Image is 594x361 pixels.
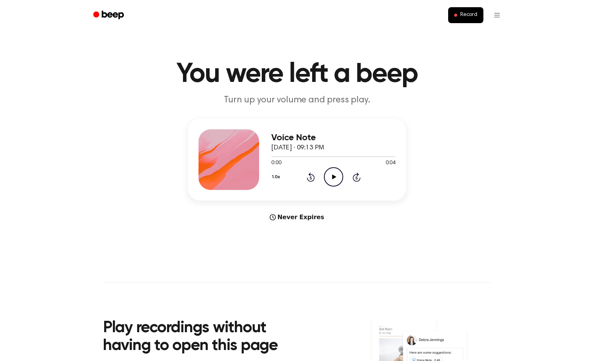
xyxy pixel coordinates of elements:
[448,7,483,23] button: Record
[488,6,506,24] button: Open menu
[271,144,324,151] span: [DATE] · 09:13 PM
[460,12,477,19] span: Record
[271,171,283,184] button: 1.0x
[103,319,307,355] h2: Play recordings without having to open this page
[103,61,491,88] h1: You were left a beep
[271,159,281,167] span: 0:00
[271,133,395,143] h3: Voice Note
[386,159,395,167] span: 0:04
[188,213,406,222] div: Never Expires
[152,94,442,107] p: Turn up your volume and press play.
[88,8,131,23] a: Beep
